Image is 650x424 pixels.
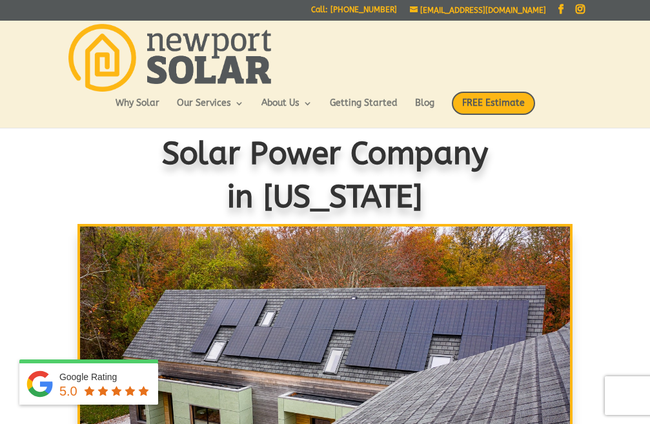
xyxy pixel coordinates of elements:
[177,99,244,121] a: Our Services
[59,384,77,398] span: 5.0
[452,92,535,115] span: FREE Estimate
[452,92,535,128] a: FREE Estimate
[261,99,312,121] a: About Us
[59,370,152,383] div: Google Rating
[162,136,489,216] span: Solar Power Company in [US_STATE]
[330,99,398,121] a: Getting Started
[311,6,397,19] a: Call: [PHONE_NUMBER]
[68,24,271,92] img: Newport Solar | Solar Energy Optimized.
[116,99,159,121] a: Why Solar
[415,99,434,121] a: Blog
[410,6,546,15] a: [EMAIL_ADDRESS][DOMAIN_NAME]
